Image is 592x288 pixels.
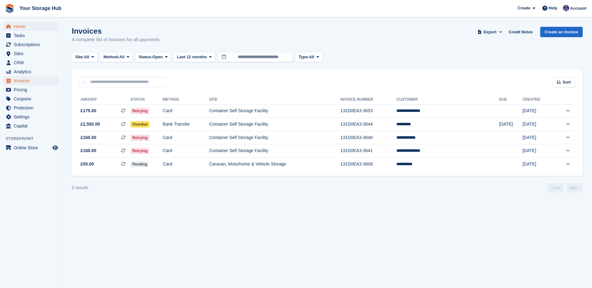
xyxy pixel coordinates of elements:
[546,183,584,193] nav: Page
[6,136,62,142] span: Storefront
[81,161,94,167] span: £55.00
[81,134,96,141] span: £160.00
[499,95,522,105] th: Due
[163,118,209,131] td: Bank Transfer
[522,144,553,158] td: [DATE]
[340,118,397,131] td: 131D0EA3-3644
[14,67,51,76] span: Analytics
[3,113,59,121] a: menu
[14,22,51,31] span: Home
[14,122,51,130] span: Capital
[72,27,160,35] h1: Invoices
[72,185,88,191] div: 5 results
[100,52,133,62] button: Method: All
[476,27,504,37] button: Export
[139,54,152,60] span: Status:
[14,103,51,112] span: Protection
[549,5,557,11] span: Help
[72,36,160,43] p: A complete list of invoices for all payments
[104,54,120,60] span: Method:
[522,118,553,131] td: [DATE]
[566,183,583,193] a: Next
[340,158,397,171] td: 131D0EA3-3608
[135,52,171,62] button: Status: Open
[209,144,340,158] td: Container Self Storage Facility
[163,158,209,171] td: Card
[340,131,397,144] td: 131D0EA3-3640
[14,76,51,85] span: Invoices
[163,144,209,158] td: Card
[51,144,59,151] a: Preview store
[14,94,51,103] span: Coupons
[209,118,340,131] td: Container Self Storage Facility
[209,104,340,118] td: Container Self Storage Facility
[340,144,397,158] td: 131D0EA3-3641
[153,54,163,60] span: Open
[340,95,397,105] th: Invoice Number
[295,52,323,62] button: Type: All
[14,49,51,58] span: Sites
[81,147,96,154] span: £160.00
[340,104,397,118] td: 131D0EA3-3653
[81,108,96,114] span: £175.00
[209,131,340,144] td: Container Self Storage Facility
[3,22,59,31] a: menu
[563,79,571,85] span: Sort
[3,58,59,67] a: menu
[3,143,59,152] a: menu
[163,131,209,144] td: Card
[84,54,89,60] span: All
[518,5,530,11] span: Create
[522,104,553,118] td: [DATE]
[130,95,163,105] th: Status
[177,54,207,60] span: Last 12 months
[130,108,149,114] span: Retrying
[79,95,130,105] th: Amount
[14,31,51,40] span: Tasks
[309,54,314,60] span: All
[130,148,149,154] span: Retrying
[163,104,209,118] td: Card
[3,122,59,130] a: menu
[174,52,215,62] button: Last 12 months
[14,143,51,152] span: Online Store
[540,27,583,37] a: Create an Invoice
[522,95,553,105] th: Created
[3,49,59,58] a: menu
[209,95,340,105] th: Site
[14,85,51,94] span: Pricing
[75,54,84,60] span: Site:
[14,58,51,67] span: CRM
[396,95,499,105] th: Customer
[3,103,59,112] a: menu
[81,121,100,127] span: £2,592.00
[130,121,149,127] span: Overdue
[130,161,149,167] span: Pending
[3,85,59,94] a: menu
[14,113,51,121] span: Settings
[3,40,59,49] a: menu
[548,183,564,193] a: Previous
[14,40,51,49] span: Subscriptions
[3,31,59,40] a: menu
[119,54,125,60] span: All
[484,29,497,35] span: Export
[163,95,209,105] th: Method
[130,135,149,141] span: Retrying
[506,27,535,37] a: Credit Notes
[3,67,59,76] a: menu
[522,158,553,171] td: [DATE]
[499,118,522,131] td: [DATE]
[3,94,59,103] a: menu
[3,76,59,85] a: menu
[299,54,309,60] span: Type:
[563,5,569,11] img: Liam Beddard
[5,4,14,13] img: stora-icon-8386f47178a22dfd0bd8f6a31ec36ba5ce8667c1dd55bd0f319d3a0aa187defe.svg
[209,158,340,171] td: Caravan, Motorhome & Vehicle Storage
[72,52,98,62] button: Site: All
[570,5,586,12] span: Account
[522,131,553,144] td: [DATE]
[17,3,64,13] a: Your Storage Hub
